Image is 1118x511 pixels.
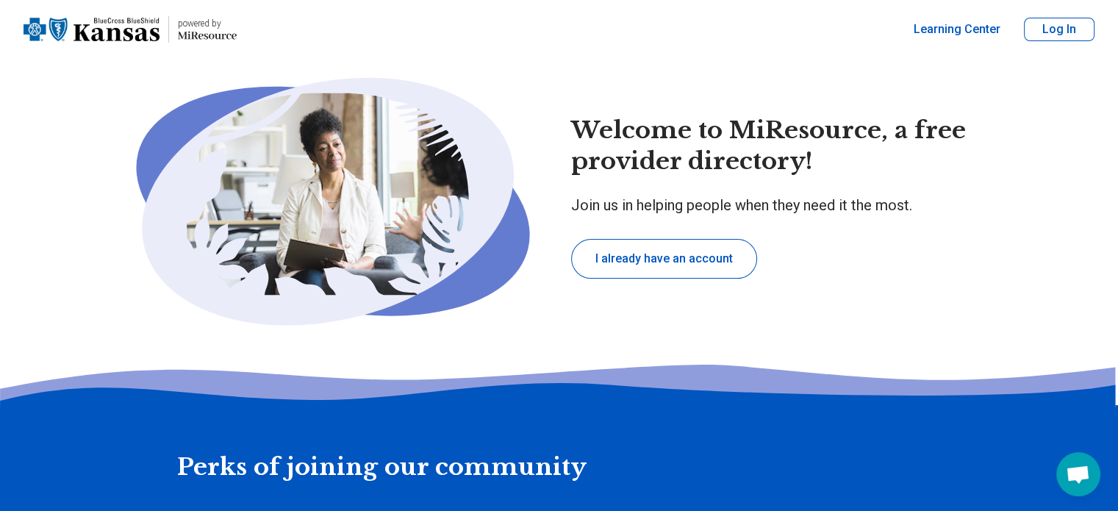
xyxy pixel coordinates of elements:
a: Learning Center [914,21,1000,38]
p: Join us in helping people when they need it the most. [571,195,1006,215]
button: I already have an account [571,239,757,279]
a: Home page [24,6,237,53]
button: Log In [1024,18,1094,41]
h2: Perks of joining our community [177,405,942,483]
p: powered by [178,18,237,29]
div: Open chat [1056,452,1100,496]
h1: Welcome to MiResource, a free provider directory! [571,115,1006,176]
